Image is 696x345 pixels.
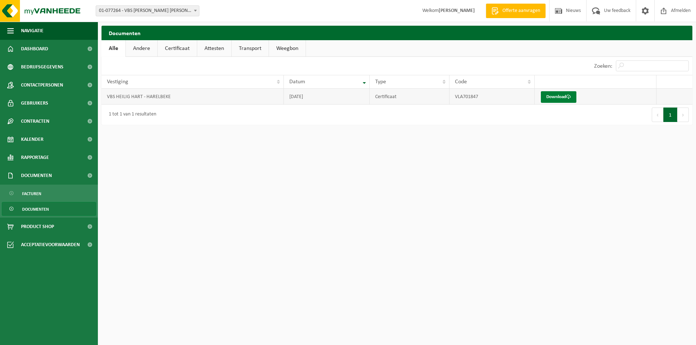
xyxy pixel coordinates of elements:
a: Certificaat [158,40,197,57]
a: Transport [232,40,269,57]
span: Documenten [21,167,52,185]
a: Alle [101,40,125,57]
span: Contactpersonen [21,76,63,94]
span: Bedrijfsgegevens [21,58,63,76]
span: Facturen [22,187,41,201]
span: Navigatie [21,22,43,40]
td: VBS HEILIG HART - HARELBEKE [101,89,284,105]
span: Product Shop [21,218,54,236]
button: 1 [663,108,678,122]
span: Code [455,79,467,85]
a: Facturen [2,186,96,200]
span: Vestiging [107,79,128,85]
span: 01-077264 - VBS HEILIG HART - HARELBEKE [96,5,199,16]
a: Weegbon [269,40,306,57]
td: VLA701847 [449,89,535,105]
span: Documenten [22,202,49,216]
span: Dashboard [21,40,48,58]
a: Attesten [197,40,231,57]
td: Certificaat [370,89,449,105]
h2: Documenten [101,26,692,40]
span: Offerte aanvragen [501,7,542,14]
label: Zoeken: [594,63,612,69]
a: Offerte aanvragen [486,4,546,18]
strong: [PERSON_NAME] [439,8,475,13]
span: 01-077264 - VBS HEILIG HART - HARELBEKE [96,6,199,16]
span: Rapportage [21,148,49,167]
span: Datum [289,79,305,85]
div: 1 tot 1 van 1 resultaten [105,108,156,121]
a: Documenten [2,202,96,216]
span: Acceptatievoorwaarden [21,236,80,254]
td: [DATE] [284,89,370,105]
button: Previous [652,108,663,122]
a: Download [541,91,576,103]
span: Type [375,79,386,85]
span: Gebruikers [21,94,48,112]
span: Kalender [21,130,43,148]
a: Andere [126,40,157,57]
button: Next [678,108,689,122]
span: Contracten [21,112,49,130]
